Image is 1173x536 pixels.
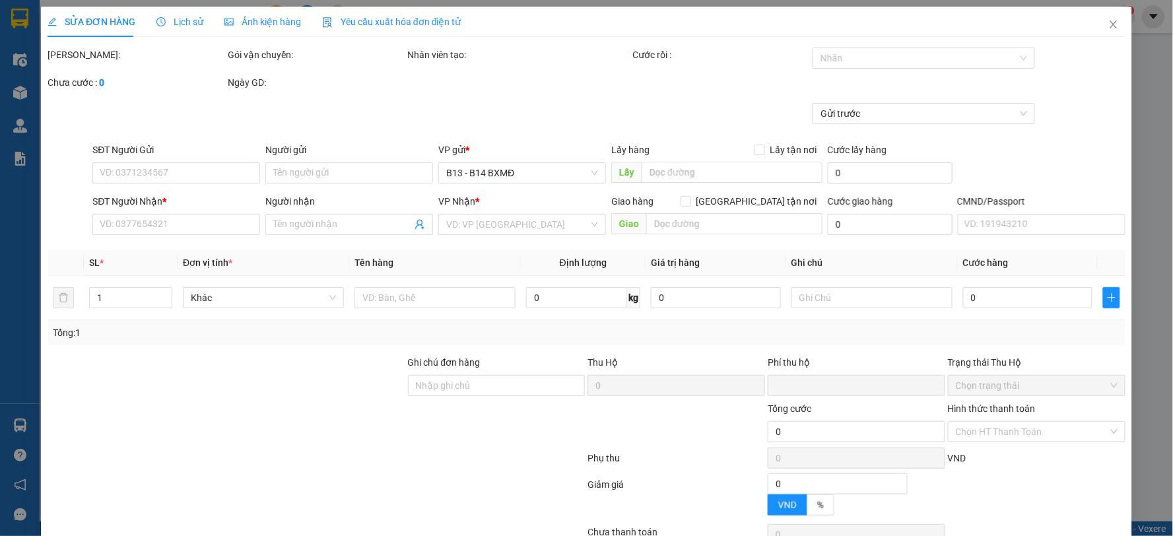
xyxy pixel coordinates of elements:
span: VND [948,453,966,463]
div: Giảm giá [586,477,766,521]
span: % [817,500,824,510]
label: Hình thức thanh toán [948,403,1036,414]
input: Dọc đường [647,213,823,234]
div: Người gửi [265,143,433,157]
span: Khác [191,288,336,308]
input: VD: Bàn, Ghế [354,287,516,308]
input: Ghi chú đơn hàng [408,375,586,396]
span: kg [627,287,640,308]
span: Giao [612,213,647,234]
span: Lấy hàng [612,145,650,155]
span: Lịch sử [156,17,203,27]
div: VP gửi [439,143,607,157]
span: Tên hàng [354,257,393,268]
div: Nhân viên tạo: [408,48,630,62]
button: delete [53,287,74,308]
span: picture [224,17,234,26]
span: Chọn trạng thái [956,376,1118,395]
div: Người nhận [265,194,433,209]
span: plus [1104,292,1119,303]
span: Giao hàng [612,196,654,207]
div: Gói vận chuyển: [228,48,405,62]
div: Tổng: 1 [53,325,453,340]
span: Đơn vị tính [183,257,232,268]
button: Close [1095,7,1132,44]
span: clock-circle [156,17,166,26]
span: Định lượng [560,257,607,268]
th: Ghi chú [786,250,958,276]
div: SĐT Người Nhận [92,194,260,209]
span: edit [48,17,57,26]
div: SĐT Người Gửi [92,143,260,157]
div: CMND/Passport [958,194,1125,209]
span: Ảnh kiện hàng [224,17,301,27]
div: [PERSON_NAME]: [48,48,225,62]
span: Thu Hộ [587,357,618,368]
div: Phí thu hộ [768,355,945,375]
span: Gửi trước [821,104,1027,123]
input: Cước lấy hàng [828,162,953,184]
span: SỬA ĐƠN HÀNG [48,17,135,27]
span: Tổng cước [768,403,811,414]
span: VP Nhận [439,196,476,207]
button: plus [1103,287,1120,308]
span: Yêu cầu xuất hóa đơn điện tử [322,17,461,27]
label: Ghi chú đơn hàng [408,357,481,368]
span: SL [89,257,100,268]
input: Dọc đường [642,162,823,183]
b: 0 [99,77,104,88]
input: Ghi Chú [791,287,953,308]
img: icon [322,17,333,28]
span: [GEOGRAPHIC_DATA] tận nơi [691,194,822,209]
span: Lấy tận nơi [765,143,822,157]
div: Trạng thái Thu Hộ [948,355,1125,370]
div: Cước rồi : [633,48,811,62]
input: Cước giao hàng [828,214,953,235]
span: close [1108,19,1119,30]
label: Cước giao hàng [828,196,893,207]
div: Phụ thu [586,451,766,474]
span: Cước hàng [963,257,1009,268]
span: user-add [415,219,426,230]
div: Chưa cước : [48,75,225,90]
span: Giá trị hàng [651,257,700,268]
span: Lấy [612,162,642,183]
span: VND [778,500,797,510]
span: B13 - B14 BXMĐ [447,163,599,183]
div: Ngày GD: [228,75,405,90]
label: Cước lấy hàng [828,145,887,155]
